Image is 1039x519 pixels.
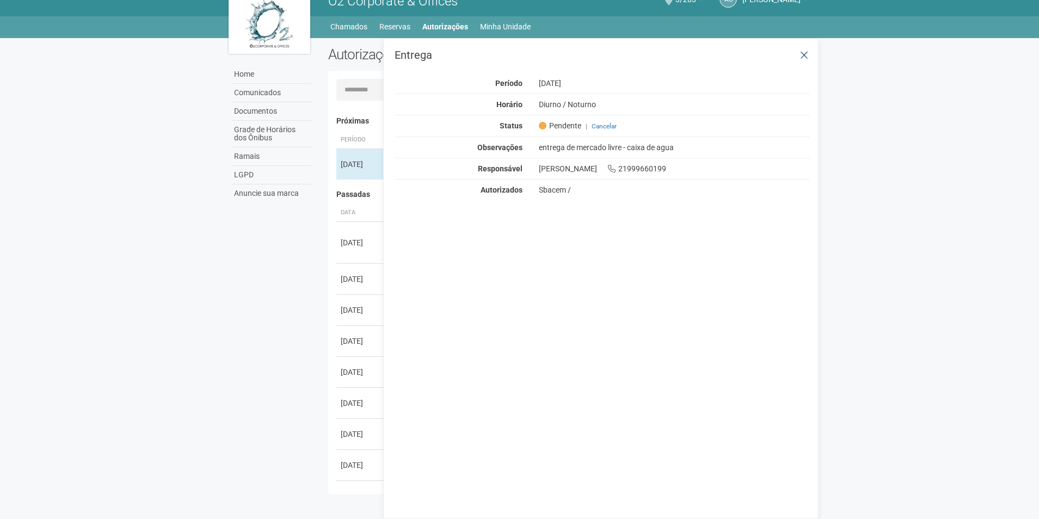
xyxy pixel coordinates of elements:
[341,367,381,378] div: [DATE]
[592,122,617,130] a: Cancelar
[539,185,810,195] div: Sbacem /
[496,100,522,109] strong: Horário
[480,19,531,34] a: Minha Unidade
[328,46,561,63] h2: Autorizações
[379,19,410,34] a: Reservas
[586,122,587,130] span: |
[422,19,468,34] a: Autorizações
[341,274,381,285] div: [DATE]
[341,159,381,170] div: [DATE]
[341,336,381,347] div: [DATE]
[531,100,819,109] div: Diurno / Noturno
[231,65,312,84] a: Home
[231,184,312,202] a: Anuncie sua marca
[336,190,803,199] h4: Passadas
[336,204,385,222] th: Data
[341,460,381,471] div: [DATE]
[341,237,381,248] div: [DATE]
[395,50,810,60] h3: Entrega
[531,143,819,152] div: entrega de mercado livre - caixa de agua
[481,186,522,194] strong: Autorizados
[336,117,803,125] h4: Próximas
[477,143,522,152] strong: Observações
[231,166,312,184] a: LGPD
[231,121,312,147] a: Grade de Horários dos Ônibus
[478,164,522,173] strong: Responsável
[539,121,581,131] span: Pendente
[500,121,522,130] strong: Status
[341,305,381,316] div: [DATE]
[341,429,381,440] div: [DATE]
[531,164,819,174] div: [PERSON_NAME] 21999660199
[231,102,312,121] a: Documentos
[231,84,312,102] a: Comunicados
[330,19,367,34] a: Chamados
[336,131,385,149] th: Período
[531,78,819,88] div: [DATE]
[231,147,312,166] a: Ramais
[341,398,381,409] div: [DATE]
[495,79,522,88] strong: Período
